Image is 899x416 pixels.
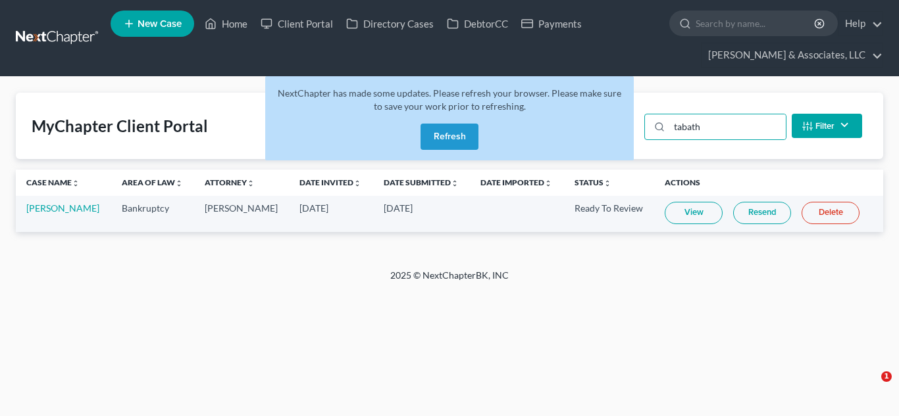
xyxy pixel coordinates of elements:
[122,177,183,187] a: Area of Lawunfold_more
[254,12,340,35] a: Client Portal
[205,177,255,187] a: Attorneyunfold_more
[384,202,413,214] span: [DATE]
[451,179,459,187] i: unfold_more
[654,170,883,196] th: Actions
[278,87,621,112] span: NextChapter has made some updates. Please refresh your browser. Please make sure to save your wor...
[440,12,515,35] a: DebtorCC
[384,177,459,187] a: Date Submittedunfold_more
[299,202,328,214] span: [DATE]
[802,202,860,224] a: Delete
[26,177,80,187] a: Case Nameunfold_more
[665,202,723,224] a: View
[696,11,816,35] input: Search by name...
[299,177,361,187] a: Date Invitedunfold_more
[838,12,883,35] a: Help
[702,43,883,67] a: [PERSON_NAME] & Associates, LLC
[575,177,611,187] a: Statusunfold_more
[175,179,183,187] i: unfold_more
[881,371,892,382] span: 1
[247,179,255,187] i: unfold_more
[194,196,290,232] td: [PERSON_NAME]
[74,269,825,292] div: 2025 © NextChapterBK, INC
[111,196,194,232] td: Bankruptcy
[792,114,862,138] button: Filter
[138,19,182,29] span: New Case
[604,179,611,187] i: unfold_more
[480,177,552,187] a: Date Importedunfold_more
[26,202,99,214] a: [PERSON_NAME]
[733,202,791,224] a: Resend
[32,116,208,137] div: MyChapter Client Portal
[669,114,786,139] input: Search...
[564,196,654,232] td: Ready To Review
[198,12,254,35] a: Home
[854,371,886,403] iframe: Intercom live chat
[72,179,80,187] i: unfold_more
[544,179,552,187] i: unfold_more
[515,12,588,35] a: Payments
[353,179,361,187] i: unfold_more
[421,124,478,150] button: Refresh
[340,12,440,35] a: Directory Cases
